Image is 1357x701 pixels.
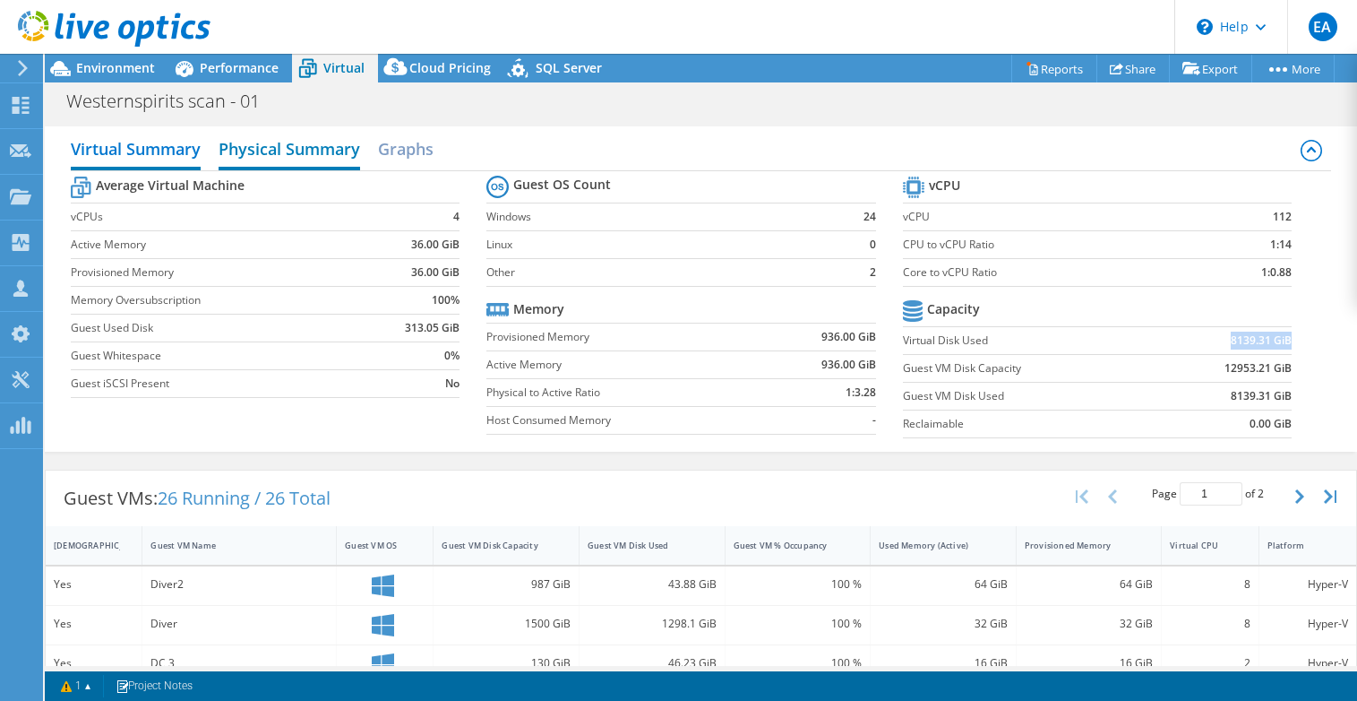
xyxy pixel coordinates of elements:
b: 936.00 GiB [821,328,876,346]
div: Guest VM Disk Used [588,540,695,551]
b: 0% [444,347,459,365]
b: 12953.21 GiB [1224,359,1292,377]
div: 32 GiB [1025,614,1154,634]
div: Yes [54,575,133,594]
b: No [445,375,459,393]
span: Environment [76,59,155,76]
div: 100 % [734,653,863,673]
div: 130 GiB [442,653,571,673]
div: 16 GiB [1025,653,1154,673]
div: Diver2 [150,575,328,594]
div: Hyper-V [1267,614,1348,634]
label: Active Memory [71,236,366,254]
div: 16 GiB [879,653,1008,673]
a: 1 [48,675,104,697]
div: Platform [1267,540,1327,551]
h2: Physical Summary [219,131,360,170]
b: 1:3.28 [846,384,876,402]
b: Guest OS Count [513,176,611,194]
label: CPU to vCPU Ratio [903,236,1203,254]
div: Hyper-V [1267,653,1348,673]
div: 987 GiB [442,575,571,594]
div: Yes [54,614,133,634]
b: 313.05 GiB [405,319,459,337]
div: Guest VM Name [150,540,306,551]
a: Share [1096,55,1170,82]
label: Guest Used Disk [71,319,366,337]
span: Page of [1152,482,1264,506]
label: vCPUs [71,208,366,226]
div: DC 3 [150,653,328,673]
label: Memory Oversubscription [71,291,366,309]
a: Project Notes [103,675,205,697]
div: Used Memory (Active) [879,540,986,551]
div: 46.23 GiB [588,653,717,673]
div: Guest VM Disk Capacity [442,540,549,551]
div: 1500 GiB [442,614,571,634]
b: 36.00 GiB [411,264,459,281]
div: Guest VMs: [46,471,348,526]
span: Virtual [323,59,365,76]
span: Performance [200,59,279,76]
b: Capacity [927,300,980,318]
svg: \n [1197,19,1213,35]
div: 100 % [734,614,863,634]
label: Provisioned Memory [71,264,366,281]
b: 0 [870,236,876,254]
label: Active Memory [486,356,762,374]
b: vCPU [929,177,960,195]
label: Host Consumed Memory [486,411,762,429]
h1: Westernspirits scan - 01 [58,91,288,111]
b: 24 [863,208,876,226]
b: Average Virtual Machine [96,177,245,195]
label: vCPU [903,208,1203,226]
div: Provisioned Memory [1025,540,1132,551]
a: Export [1169,55,1252,82]
span: 2 [1258,486,1264,501]
label: Other [486,264,839,281]
h2: Graphs [378,131,434,167]
div: Guest VM OS [345,540,403,551]
label: Windows [486,208,839,226]
label: Guest VM Disk Used [903,387,1157,405]
b: 1:0.88 [1261,264,1292,281]
div: Guest VM % Occupancy [734,540,841,551]
input: jump to page [1180,482,1242,506]
div: 2 [1170,653,1250,673]
a: Reports [1011,55,1097,82]
div: Hyper-V [1267,575,1348,594]
b: 36.00 GiB [411,236,459,254]
div: Yes [54,653,133,673]
b: 8139.31 GiB [1231,387,1292,405]
label: Guest VM Disk Capacity [903,359,1157,377]
b: 112 [1273,208,1292,226]
div: 8 [1170,575,1250,594]
label: Linux [486,236,839,254]
b: 936.00 GiB [821,356,876,374]
label: Reclaimable [903,415,1157,433]
div: 32 GiB [879,614,1008,634]
div: [DEMOGRAPHIC_DATA] [54,540,112,551]
b: - [872,411,876,429]
div: 64 GiB [879,575,1008,594]
span: 26 Running / 26 Total [158,486,331,510]
div: Virtual CPU [1170,540,1228,551]
div: Diver [150,614,328,634]
label: Core to vCPU Ratio [903,264,1203,281]
span: SQL Server [536,59,602,76]
div: 1298.1 GiB [588,614,717,634]
a: More [1251,55,1335,82]
b: 4 [453,208,459,226]
b: 8139.31 GiB [1231,332,1292,350]
label: Provisioned Memory [486,328,762,346]
label: Guest iSCSI Present [71,375,366,393]
h2: Virtual Summary [71,131,201,170]
span: EA [1309,13,1337,41]
div: 43.88 GiB [588,575,717,594]
b: 0.00 GiB [1250,415,1292,433]
label: Virtual Disk Used [903,332,1157,350]
b: 2 [870,264,876,281]
b: 1:14 [1270,236,1292,254]
div: 64 GiB [1025,575,1154,594]
label: Physical to Active Ratio [486,384,762,402]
